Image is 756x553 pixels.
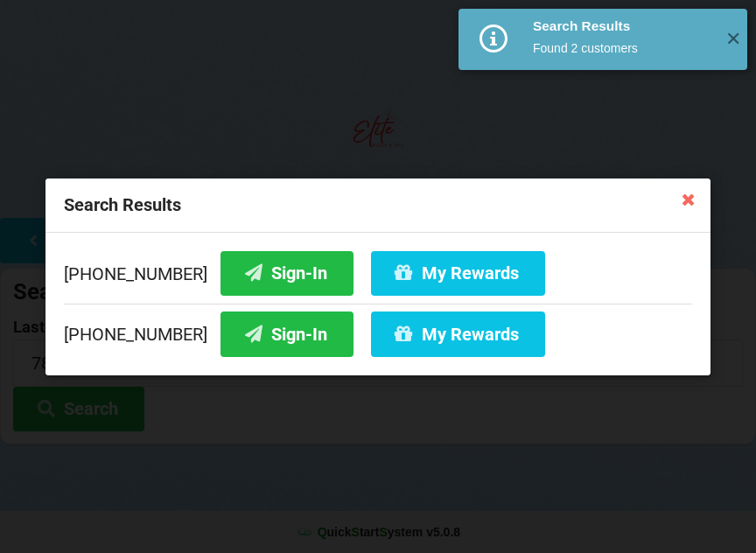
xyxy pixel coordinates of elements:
div: [PHONE_NUMBER] [64,250,692,303]
button: Sign-In [220,311,353,356]
div: Search Results [533,17,712,35]
div: Found 2 customers [533,39,712,57]
button: My Rewards [371,311,545,356]
button: My Rewards [371,250,545,295]
div: [PHONE_NUMBER] [64,303,692,356]
button: Sign-In [220,250,353,295]
div: Search Results [45,178,710,233]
